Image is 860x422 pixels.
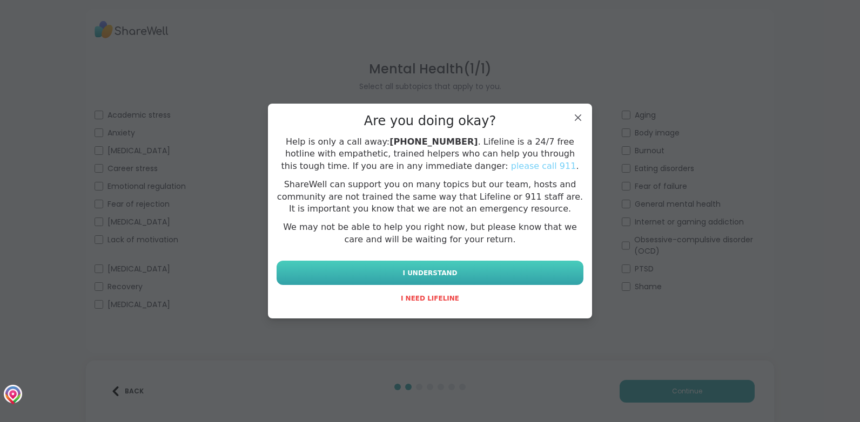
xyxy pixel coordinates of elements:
[401,295,459,302] span: I NEED LIFELINE
[277,221,583,246] p: We may not be able to help you right now, but please know that we care and will be waiting for yo...
[277,287,583,310] button: I NEED LIFELINE
[389,137,478,147] b: [PHONE_NUMBER]
[364,112,496,130] h3: Are you doing okay?
[402,268,457,278] span: I UNDERSTAND
[277,179,583,215] p: ShareWell can support you on many topics but our team, hosts and community are not trained the sa...
[4,385,22,405] img: jcrBskumnMAAAAASUVORK5CYII=
[277,136,583,172] p: Help is only a call away: . Lifeline is a 24/7 free hotline with empathetic, trained helpers who ...
[277,261,583,285] button: I UNDERSTAND
[511,161,576,171] span: please call 911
